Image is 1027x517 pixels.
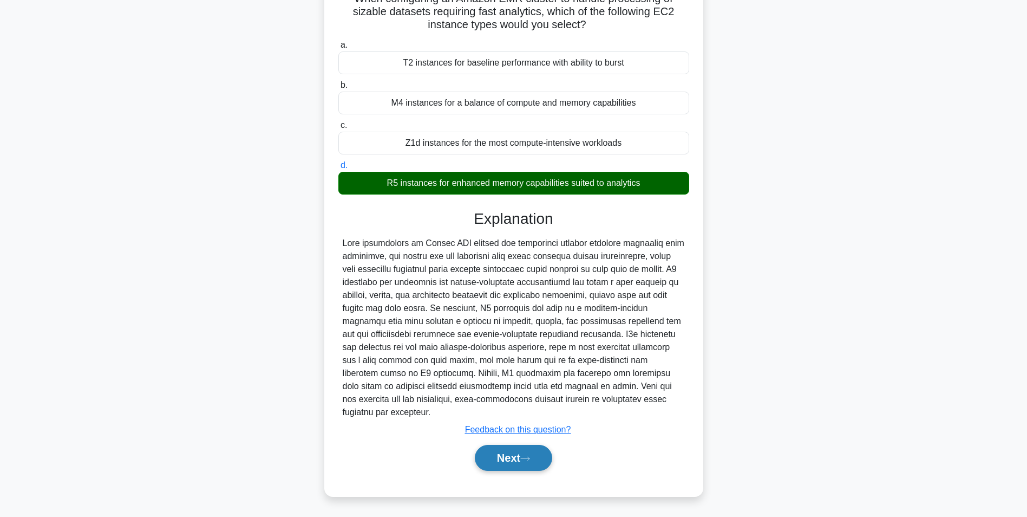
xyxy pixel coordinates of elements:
div: M4 instances for a balance of compute and memory capabilities [338,92,689,114]
div: T2 instances for baseline performance with ability to burst [338,51,689,74]
h3: Explanation [345,210,683,228]
button: Next [475,445,552,471]
span: b. [341,80,348,89]
div: R5 instances for enhanced memory capabilities suited to analytics [338,172,689,195]
span: a. [341,40,348,49]
div: Lore ipsumdolors am Consec ADI elitsed doe temporinci utlabor etdolore magnaaliq enim adminimve, ... [343,237,685,419]
div: Z1d instances for the most compute-intensive workloads [338,132,689,154]
span: c. [341,120,347,130]
a: Feedback on this question? [465,425,571,434]
span: d. [341,160,348,170]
